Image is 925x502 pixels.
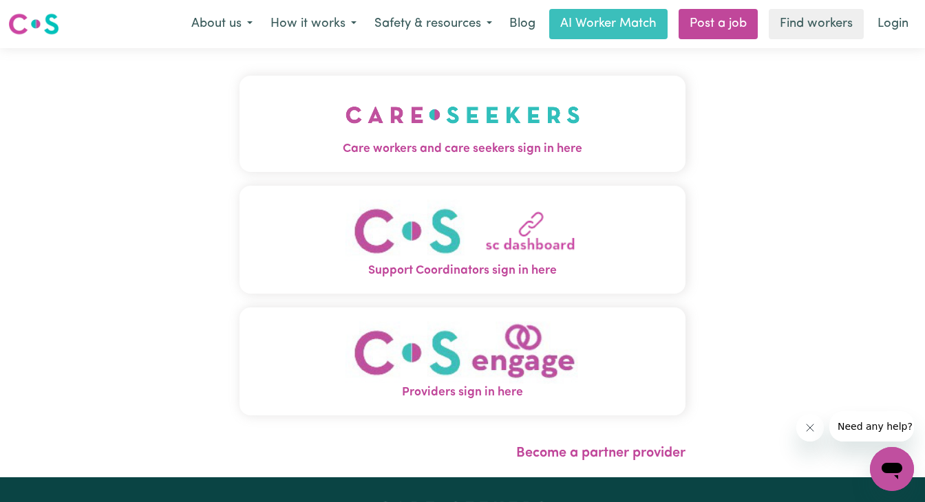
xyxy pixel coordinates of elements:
iframe: Message from company [829,411,914,441]
a: Careseekers logo [8,8,59,40]
button: How it works [262,10,365,39]
a: Login [869,9,917,39]
a: Find workers [769,9,864,39]
span: Support Coordinators sign in here [240,262,685,280]
button: Care workers and care seekers sign in here [240,76,685,172]
iframe: Button to launch messaging window [870,447,914,491]
img: Careseekers logo [8,12,59,36]
a: Blog [501,9,544,39]
iframe: Close message [796,414,824,441]
a: AI Worker Match [549,9,668,39]
button: About us [182,10,262,39]
span: Care workers and care seekers sign in here [240,140,685,158]
span: Providers sign in here [240,384,685,402]
button: Providers sign in here [240,307,685,415]
a: Post a job [679,9,758,39]
button: Support Coordinators sign in here [240,186,685,294]
button: Safety & resources [365,10,501,39]
a: Become a partner provider [516,446,685,460]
